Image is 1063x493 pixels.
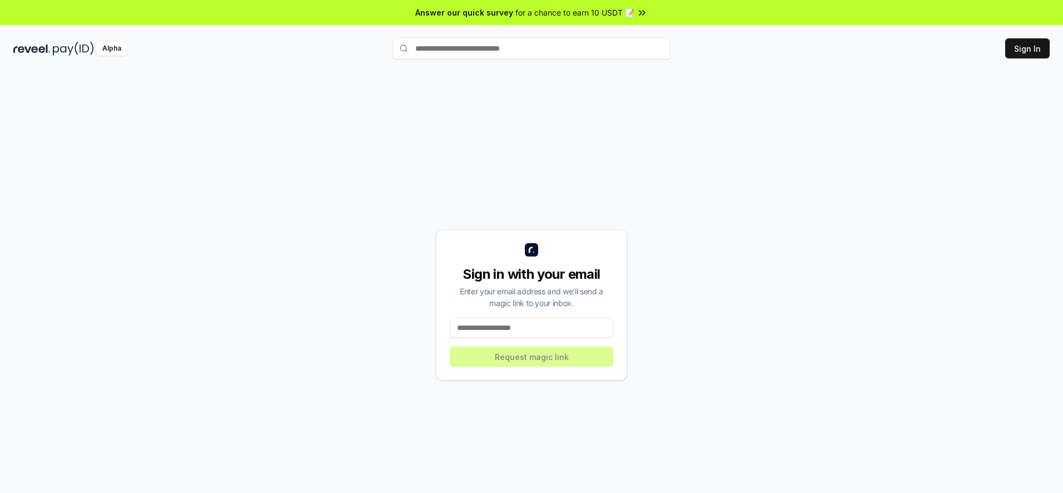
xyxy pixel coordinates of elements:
[450,285,613,309] div: Enter your email address and we’ll send a magic link to your inbox.
[96,42,127,56] div: Alpha
[53,42,94,56] img: pay_id
[1005,38,1050,58] button: Sign In
[515,7,634,18] span: for a chance to earn 10 USDT 📝
[13,42,51,56] img: reveel_dark
[525,243,538,257] img: logo_small
[450,265,613,283] div: Sign in with your email
[415,7,513,18] span: Answer our quick survey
